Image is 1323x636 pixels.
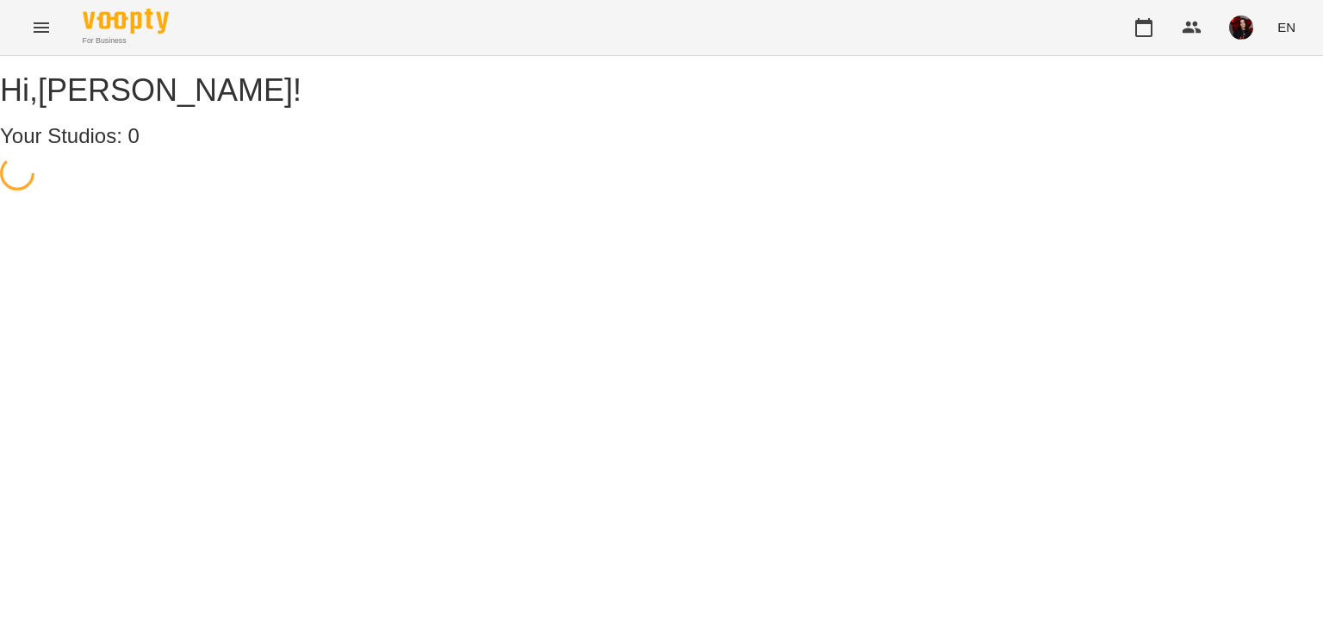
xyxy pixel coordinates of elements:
[83,9,169,34] img: Voopty Logo
[21,7,62,48] button: Menu
[1270,11,1302,43] button: EN
[128,124,140,147] span: 0
[1277,18,1295,36] span: EN
[1229,16,1253,40] img: 11eefa85f2c1bcf485bdfce11c545767.jpg
[83,35,169,47] span: For Business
